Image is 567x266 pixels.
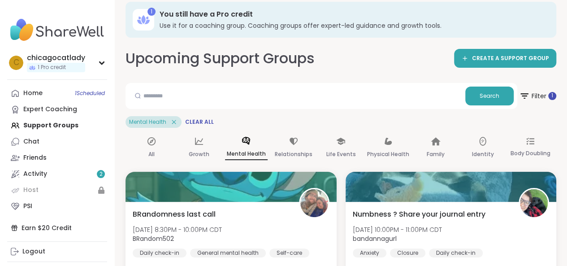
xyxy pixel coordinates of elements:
span: 1 Pro credit [38,64,66,71]
a: Activity2 [7,166,107,182]
span: BRandomness last call [133,209,216,220]
p: Physical Health [367,149,409,160]
h2: Upcoming Support Groups [126,48,315,69]
b: bandannagurl [353,234,397,243]
p: Relationships [275,149,312,160]
div: Friends [23,153,47,162]
div: Activity [23,170,47,179]
h3: You still have a Pro credit [160,9,544,19]
h3: Use it for a coaching group. Coaching groups offer expert-led guidance and growth tools. [160,21,544,30]
p: Mental Health [225,148,268,160]
div: chicagocatlady [27,53,85,63]
a: Chat [7,134,107,150]
button: Search [465,87,514,105]
a: Friends [7,150,107,166]
a: Home1Scheduled [7,85,107,101]
div: Logout [22,247,45,256]
span: Search [480,92,499,100]
a: Expert Coaching [7,101,107,118]
span: Clear All [185,118,214,126]
span: Numbness ? Share your journal entry [353,209,485,220]
div: Earn $20 Credit [7,220,107,236]
a: Host [7,182,107,198]
span: [DATE] 10:00PM - 11:00PM CDT [353,225,442,234]
div: Anxiety [353,249,386,257]
div: Self-care [269,249,309,257]
span: 1 [551,92,553,100]
div: Expert Coaching [23,105,77,114]
div: 1 [147,8,156,16]
button: Filter 1 [519,83,556,109]
div: Daily check-in [429,249,483,257]
img: ShareWell Nav Logo [7,14,107,46]
a: CREATE A SUPPORT GROUP [454,49,556,68]
p: All [148,149,155,160]
div: Daily check-in [133,249,186,257]
p: Growth [189,149,209,160]
img: BRandom502 [300,189,328,217]
img: bandannagurl [520,189,548,217]
p: Identity [472,149,494,160]
div: PSI [23,202,32,211]
a: Logout [7,244,107,260]
span: c [13,57,19,69]
div: General mental health [190,249,266,257]
span: Mental Health [129,118,166,126]
div: Host [23,186,39,195]
p: Family [427,149,445,160]
p: Body Doubling [510,148,550,159]
b: BRandom502 [133,234,174,243]
div: Closure [390,249,425,257]
span: 2 [100,170,103,178]
div: Chat [23,137,39,146]
a: PSI [7,198,107,214]
span: CREATE A SUPPORT GROUP [472,55,549,62]
span: 1 Scheduled [75,90,105,97]
span: Filter [519,85,556,107]
span: [DATE] 8:30PM - 10:00PM CDT [133,225,222,234]
div: Home [23,89,43,98]
p: Life Events [326,149,355,160]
